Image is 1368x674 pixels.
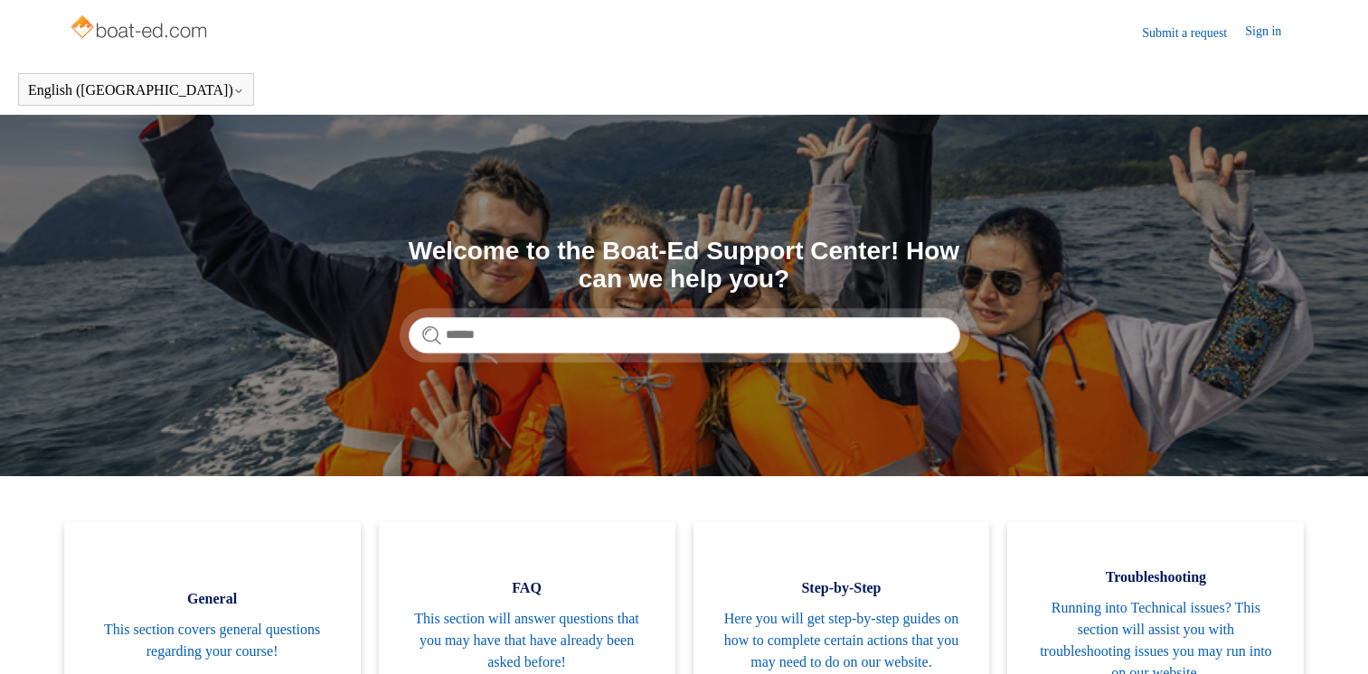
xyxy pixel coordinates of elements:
span: Troubleshooting [1034,566,1277,588]
span: General [91,588,334,610]
h1: Welcome to the Boat-Ed Support Center! How can we help you? [409,238,960,294]
img: Boat-Ed Help Center home page [69,11,212,47]
span: Here you will get step-by-step guides on how to complete certain actions that you may need to do ... [721,608,963,673]
div: Live chat [1307,613,1354,660]
span: Step-by-Step [721,577,963,599]
span: This section covers general questions regarding your course! [91,619,334,662]
input: Search [409,317,960,353]
span: FAQ [406,577,648,599]
a: Sign in [1245,22,1299,43]
button: English ([GEOGRAPHIC_DATA]) [28,82,244,98]
span: This section will answer questions that you may have that have already been asked before! [406,608,648,673]
a: Submit a request [1142,23,1245,42]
